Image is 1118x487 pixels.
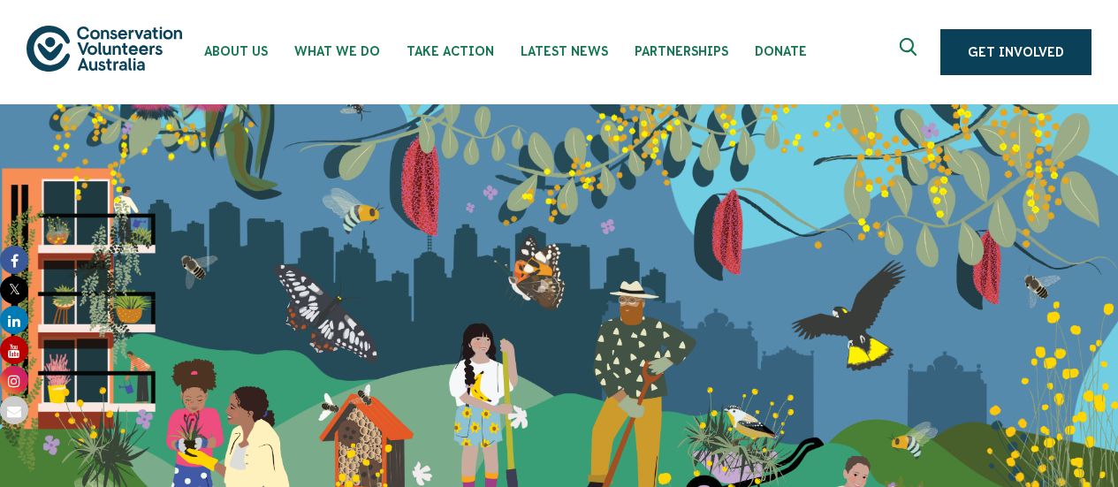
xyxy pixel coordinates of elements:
[755,44,807,58] span: Donate
[407,44,494,58] span: Take Action
[889,31,932,73] button: Expand search box Close search box
[27,26,182,71] img: logo.svg
[294,44,380,58] span: What We Do
[635,44,728,58] span: Partnerships
[204,44,268,58] span: About Us
[521,44,608,58] span: Latest News
[940,29,1091,75] a: Get Involved
[900,38,922,66] span: Expand search box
